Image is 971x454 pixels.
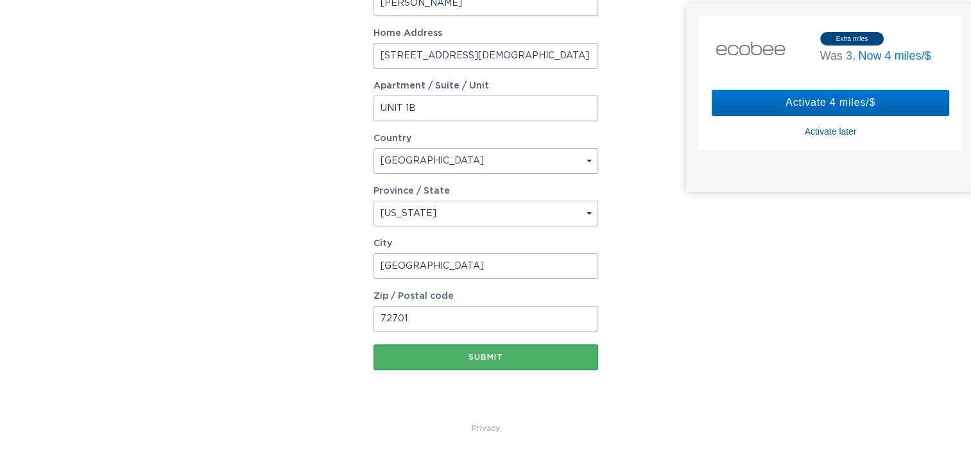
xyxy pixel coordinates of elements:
div: Submit [380,353,592,361]
label: Home Address [374,29,598,38]
label: Apartment / Suite / Unit [374,81,598,90]
button: Submit [374,344,598,370]
label: Country [374,134,411,143]
a: Privacy Policy & Terms of Use [472,421,500,435]
label: Province / State [374,187,450,196]
label: City [374,239,598,248]
label: Zip / Postal code [374,292,598,301]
